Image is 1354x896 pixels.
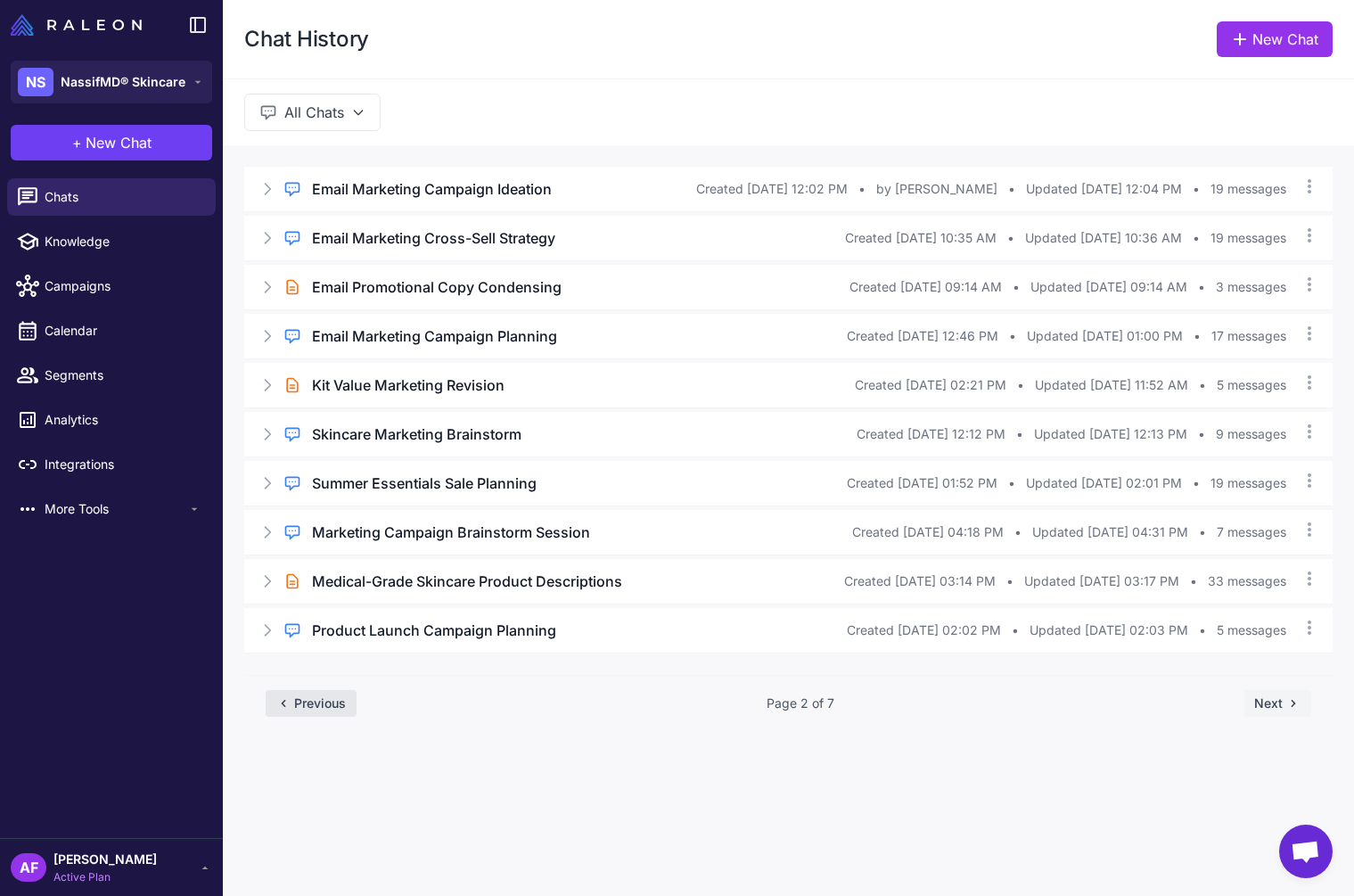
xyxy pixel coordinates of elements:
span: + [72,132,82,153]
span: • [1012,621,1019,640]
h3: Medical-Grade Skincare Product Descriptions [312,571,622,592]
button: Next [1243,690,1311,717]
a: Open chat [1279,825,1333,878]
a: Knowledge [7,223,216,260]
h3: Kit Value Marketing Revision [312,374,505,396]
span: Chats [45,187,201,207]
span: Created [DATE] 01:52 PM [847,473,997,493]
a: Analytics [7,401,216,439]
span: 5 messages [1217,621,1286,640]
h3: Email Marketing Cross-Sell Strategy [312,227,555,249]
span: Created [DATE] 02:21 PM [855,375,1006,395]
a: Calendar [7,312,216,349]
span: • [1008,473,1015,493]
span: Integrations [45,455,201,474]
span: • [1006,571,1013,591]
span: • [1017,375,1024,395]
span: • [1016,424,1023,444]
button: +New Chat [11,125,212,160]
span: Updated [DATE] 11:52 AM [1035,375,1188,395]
span: 3 messages [1216,277,1286,297]
h3: Email Marketing Campaign Ideation [312,178,552,200]
span: Created [DATE] 12:46 PM [847,326,998,346]
h3: Skincare Marketing Brainstorm [312,423,521,445]
span: Updated [DATE] 09:14 AM [1030,277,1187,297]
span: • [1198,424,1205,444]
span: Created [DATE] 12:12 PM [857,424,1005,444]
span: 5 messages [1217,375,1286,395]
span: Updated [DATE] 02:01 PM [1026,473,1182,493]
span: Updated [DATE] 10:36 AM [1025,228,1182,248]
h3: Marketing Campaign Brainstorm Session [312,522,590,543]
span: Segments [45,366,201,385]
h3: Email Promotional Copy Condensing [312,276,562,298]
span: Page 2 of 7 [767,694,834,713]
span: Created [DATE] 12:02 PM [696,179,848,199]
span: • [1190,571,1197,591]
span: Updated [DATE] 12:13 PM [1034,424,1187,444]
span: Analytics [45,410,201,430]
button: All Chats [244,94,381,131]
h3: Product Launch Campaign Planning [312,620,556,641]
img: Raleon Logo [11,14,142,36]
span: • [1199,522,1206,542]
span: Calendar [45,321,201,341]
span: Updated [DATE] 03:17 PM [1024,571,1179,591]
a: Campaigns [7,267,216,305]
span: by [PERSON_NAME] [876,179,997,199]
span: Created [DATE] 09:14 AM [849,277,1002,297]
span: • [1194,326,1201,346]
span: 7 messages [1217,522,1286,542]
span: Updated [DATE] 01:00 PM [1027,326,1183,346]
span: Created [DATE] 04:18 PM [852,522,1004,542]
div: AF [11,853,46,882]
a: Integrations [7,446,216,483]
span: NassifMD® Skincare [61,72,185,92]
span: • [1193,473,1200,493]
span: • [858,179,866,199]
span: Created [DATE] 03:14 PM [844,571,996,591]
a: New Chat [1217,21,1333,57]
span: More Tools [45,499,187,519]
h3: Email Marketing Campaign Planning [312,325,557,347]
h1: Chat History [244,25,369,53]
button: Previous [266,690,357,717]
span: • [1193,179,1200,199]
span: • [1007,228,1014,248]
span: Campaigns [45,276,201,296]
span: 33 messages [1208,571,1286,591]
button: NSNassifMD® Skincare [11,61,212,103]
span: Created [DATE] 02:02 PM [847,621,1001,640]
span: 9 messages [1216,424,1286,444]
span: • [1014,522,1022,542]
span: • [1198,277,1205,297]
span: Knowledge [45,232,201,251]
span: • [1008,179,1015,199]
h3: Summer Essentials Sale Planning [312,473,537,494]
span: Created [DATE] 10:35 AM [845,228,997,248]
span: Updated [DATE] 04:31 PM [1032,522,1188,542]
div: NS [18,68,53,96]
span: • [1013,277,1020,297]
span: 17 messages [1211,326,1286,346]
a: Chats [7,178,216,216]
span: Updated [DATE] 02:03 PM [1030,621,1188,640]
span: Updated [DATE] 12:04 PM [1026,179,1182,199]
span: 19 messages [1210,179,1286,199]
span: 19 messages [1210,473,1286,493]
span: • [1199,375,1206,395]
span: Active Plan [53,869,157,885]
span: [PERSON_NAME] [53,850,157,869]
span: • [1193,228,1200,248]
span: • [1199,621,1206,640]
span: 19 messages [1210,228,1286,248]
a: Segments [7,357,216,394]
span: New Chat [86,132,152,153]
span: • [1009,326,1016,346]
